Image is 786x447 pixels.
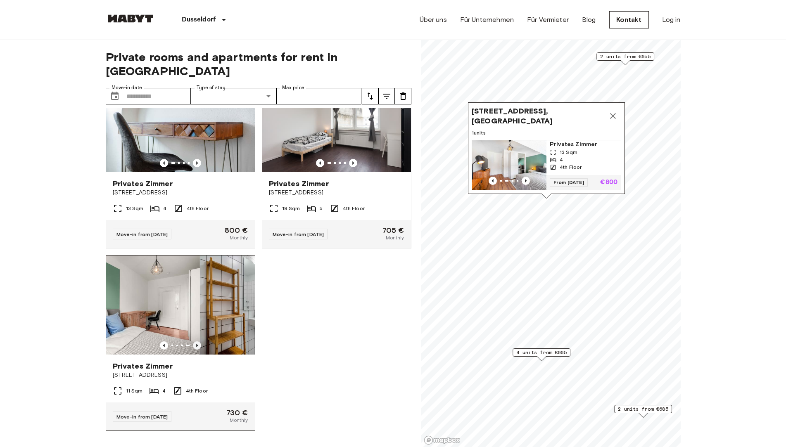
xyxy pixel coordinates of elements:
[472,129,621,137] span: 1 units
[609,11,649,28] a: Kontakt
[382,227,404,234] span: 705 €
[550,140,617,149] span: Privates Zimmer
[106,50,411,78] span: Private rooms and apartments for rent in [GEOGRAPHIC_DATA]
[116,414,168,420] span: Move-in from [DATE]
[226,409,248,416] span: 730 €
[113,179,173,189] span: Privates Zimmer
[596,52,654,65] div: Map marker
[106,14,155,23] img: Habyt
[106,73,255,248] a: Marketing picture of unit DE-11-002-001-03HFPrevious imagePrevious imagePrivates Zimmer[STREET_AD...
[472,140,546,190] img: Marketing picture of unit DE-11-002-001-03HF
[113,361,173,371] span: Privates Zimmer
[113,189,248,197] span: [STREET_ADDRESS]
[107,88,123,104] button: Choose date
[527,15,569,25] a: Für Vermieter
[193,341,201,350] button: Previous image
[116,231,168,237] span: Move-in from [DATE]
[282,205,300,212] span: 19 Sqm
[162,387,166,395] span: 4
[424,435,460,445] a: Mapbox logo
[193,159,201,167] button: Previous image
[362,88,378,104] button: tune
[112,84,142,91] label: Move-in date
[197,84,226,91] label: Type of stay
[614,405,672,418] div: Map marker
[163,205,166,212] span: 4
[160,159,168,167] button: Previous image
[262,73,411,172] img: Marketing picture of unit DE-11-004-05M
[460,15,514,25] a: Für Unternehmen
[225,227,248,234] span: 800 €
[186,387,208,395] span: 4th Floor
[51,255,199,355] img: Marketing picture of unit DE-11-001-001-04HF
[273,231,324,237] span: Move-in from [DATE]
[269,179,329,189] span: Privates Zimmer
[395,88,411,104] button: tune
[349,159,357,167] button: Previous image
[600,53,651,60] span: 2 units from €655
[106,255,255,431] a: Previous imagePrevious imagePrivates Zimmer[STREET_ADDRESS]11 Sqm44th FloorMove-in from [DATE]730...
[269,189,404,197] span: [STREET_ADDRESS]
[420,15,447,25] a: Über uns
[560,149,577,156] span: 13 Sqm
[199,255,348,355] img: Marketing picture of unit DE-11-001-001-04HF
[513,348,570,361] div: Map marker
[386,234,404,241] span: Monthly
[262,73,411,248] a: Marketing picture of unit DE-11-004-05MPrevious imagePrevious imagePrivates Zimmer[STREET_ADDRESS...
[160,341,168,350] button: Previous image
[618,405,668,413] span: 2 units from €685
[282,84,304,91] label: Max price
[378,88,395,104] button: tune
[522,177,530,185] button: Previous image
[316,159,324,167] button: Previous image
[560,163,582,171] span: 4th Floor
[472,140,621,190] a: Previous imagePrevious imagePrivates Zimmer13 Sqm44th FloorFrom [DATE]€800
[230,416,248,424] span: Monthly
[230,234,248,241] span: Monthly
[516,349,567,356] span: 4 units from €665
[550,178,588,187] span: From [DATE]
[187,205,209,212] span: 4th Floor
[489,177,497,185] button: Previous image
[343,205,365,212] span: 4th Floor
[582,15,596,25] a: Blog
[113,371,248,379] span: [STREET_ADDRESS]
[106,73,255,172] img: Marketing picture of unit DE-11-002-001-03HF
[472,106,605,126] span: [STREET_ADDRESS], [GEOGRAPHIC_DATA]
[600,179,617,186] p: €800
[468,102,625,199] div: Map marker
[126,205,144,212] span: 13 Sqm
[320,205,323,212] span: 5
[126,387,143,395] span: 11 Sqm
[662,15,681,25] a: Log in
[182,15,216,25] p: Dusseldorf
[560,156,563,163] span: 4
